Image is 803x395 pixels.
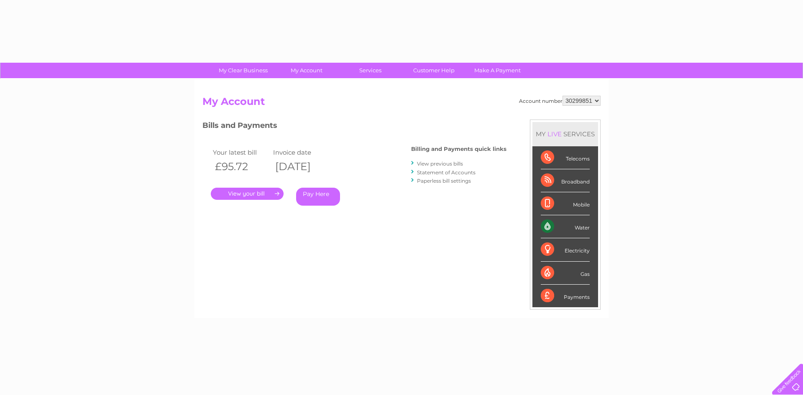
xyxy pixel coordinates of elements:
[541,169,590,192] div: Broadband
[417,178,471,184] a: Paperless bill settings
[211,147,271,158] td: Your latest bill
[271,158,331,175] th: [DATE]
[202,96,601,112] h2: My Account
[296,188,340,206] a: Pay Here
[399,63,468,78] a: Customer Help
[202,120,506,134] h3: Bills and Payments
[211,158,271,175] th: £95.72
[541,285,590,307] div: Payments
[546,130,563,138] div: LIVE
[519,96,601,106] div: Account number
[417,161,463,167] a: View previous bills
[541,215,590,238] div: Water
[417,169,476,176] a: Statement of Accounts
[211,188,284,200] a: .
[209,63,278,78] a: My Clear Business
[411,146,506,152] h4: Billing and Payments quick links
[541,146,590,169] div: Telecoms
[271,147,331,158] td: Invoice date
[541,192,590,215] div: Mobile
[541,262,590,285] div: Gas
[532,122,598,146] div: MY SERVICES
[541,238,590,261] div: Electricity
[463,63,532,78] a: Make A Payment
[336,63,405,78] a: Services
[272,63,341,78] a: My Account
